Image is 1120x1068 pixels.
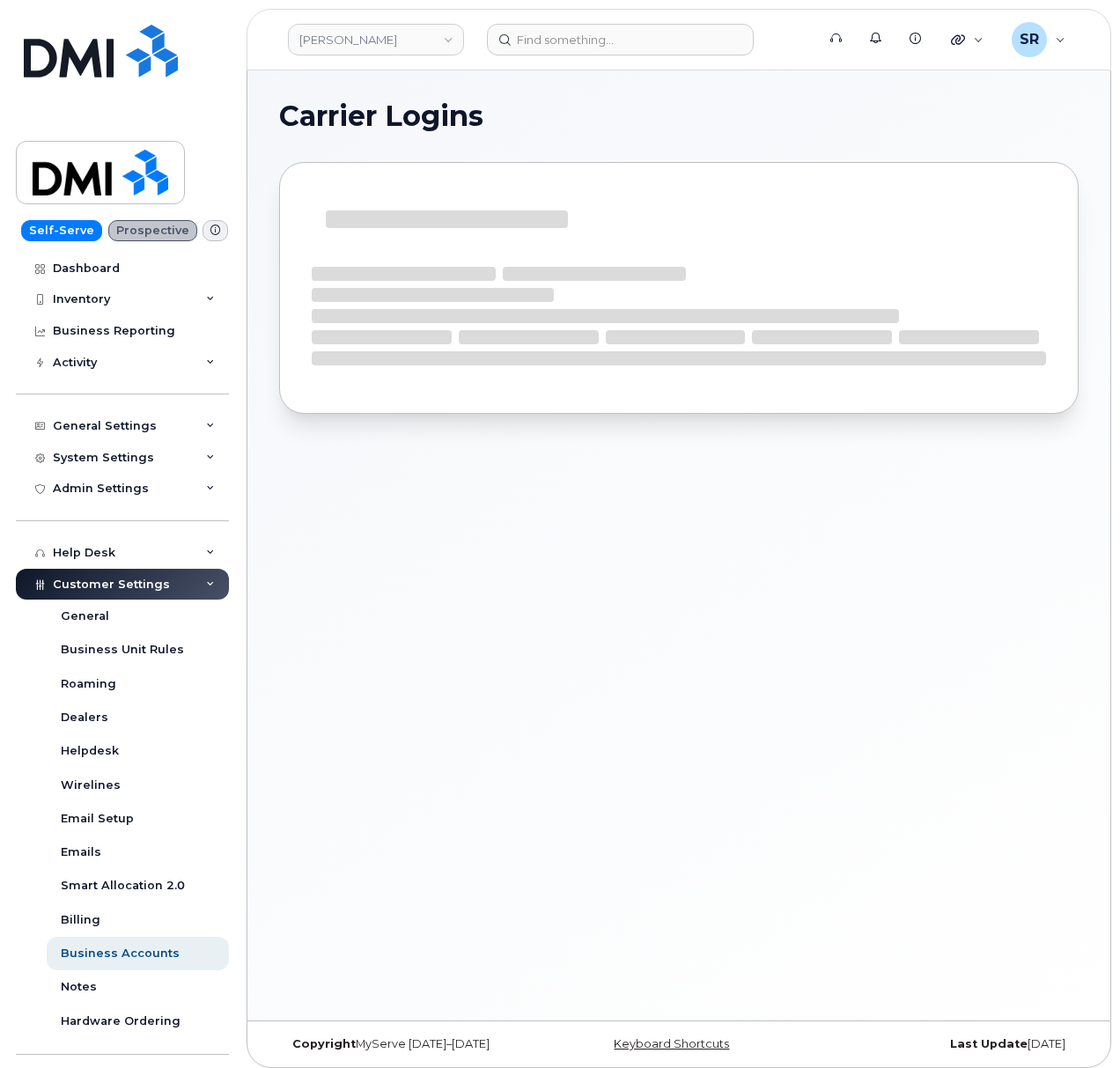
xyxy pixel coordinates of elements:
strong: Last Update [950,1037,1028,1050]
div: [DATE] [812,1037,1079,1051]
span: Carrier Logins [279,103,483,129]
a: Keyboard Shortcuts [614,1037,729,1050]
strong: Copyright [292,1037,356,1050]
div: MyServe [DATE]–[DATE] [279,1037,546,1051]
